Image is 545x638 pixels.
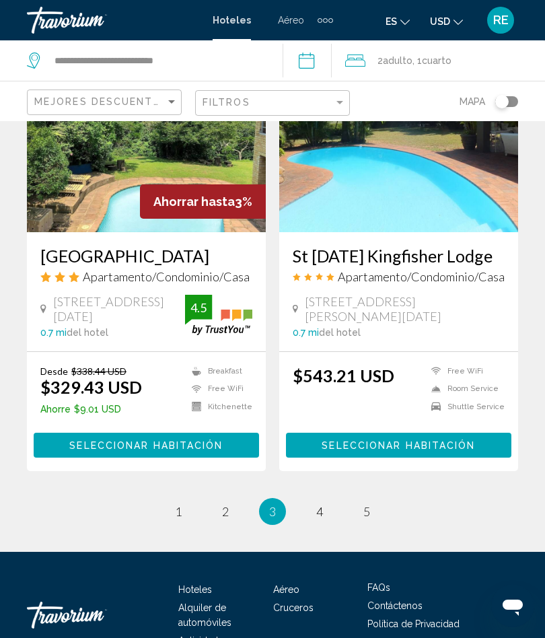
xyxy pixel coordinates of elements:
span: del hotel [319,327,361,338]
a: Travorium [27,7,199,34]
span: 0.7 mi [293,327,319,338]
a: Política de Privacidad [367,618,460,629]
span: , 1 [412,51,451,70]
span: RE [493,13,509,27]
span: 4 [316,504,323,519]
p: $9.01 USD [40,404,142,415]
a: Hoteles [213,15,251,26]
mat-select: Sort by [34,97,178,108]
span: es [386,16,397,27]
ins: $329.43 USD [40,377,142,397]
span: Filtros [203,97,250,108]
button: Seleccionar habitación [286,433,511,458]
button: Travelers: 2 adults, 0 children [332,40,545,81]
button: User Menu [483,6,518,34]
ul: Pagination [27,498,518,525]
a: [GEOGRAPHIC_DATA] [40,246,252,266]
span: [STREET_ADDRESS][DATE] [53,294,185,324]
span: 1 [175,504,182,519]
span: 5 [363,504,370,519]
li: Free WiFi [425,365,505,377]
a: Seleccionar habitación [34,436,259,451]
a: Hoteles [178,584,212,595]
span: Cuarto [422,55,451,66]
button: Change currency [430,11,463,31]
del: $338.44 USD [71,365,126,377]
button: Seleccionar habitación [34,433,259,458]
span: Seleccionar habitación [69,440,223,451]
span: Desde [40,365,68,377]
li: Kitchenette [185,401,252,413]
div: 3 star Apartment [40,269,252,284]
img: trustyou-badge.svg [185,295,252,334]
span: Apartamento/Condominio/Casa [83,269,250,284]
button: Change language [386,11,410,31]
div: 4.5 [185,299,212,316]
button: Filter [195,90,350,117]
span: Mejores descuentos [34,96,170,107]
span: Adulto [383,55,412,66]
ins: $543.21 USD [293,365,394,386]
span: Mapa [460,92,485,111]
span: Seleccionar habitación [322,440,475,451]
span: 0.7 mi [40,327,67,338]
a: Aéreo [278,15,304,26]
div: 3% [140,184,266,219]
span: del hotel [67,327,108,338]
img: Hotel image [279,17,518,232]
a: FAQs [367,582,390,593]
span: USD [430,16,450,27]
a: Aéreo [273,584,299,595]
span: Ahorrar hasta [153,194,235,209]
a: Contáctenos [367,600,423,611]
iframe: Botón para iniciar la ventana de mensajería [491,584,534,627]
li: Free WiFi [185,383,252,394]
li: Room Service [425,383,505,394]
span: [STREET_ADDRESS][PERSON_NAME][DATE] [305,294,505,324]
span: Ahorre [40,404,71,415]
img: Hotel image [27,17,266,232]
span: 2 [377,51,412,70]
a: St [DATE] Kingfisher Lodge [293,246,505,266]
span: Apartamento/Condominio/Casa [338,269,505,284]
span: 3 [269,504,276,519]
span: 2 [222,504,229,519]
button: Extra navigation items [318,9,333,31]
li: Shuttle Service [425,401,505,413]
li: Breakfast [185,365,252,377]
a: Alquiler de automóviles [178,602,231,628]
button: Check-in date: May 30, 2026 Check-out date: Jun 3, 2026 [283,40,332,81]
a: Seleccionar habitación [286,436,511,451]
div: 4 star Apartment [293,269,505,284]
a: Travorium [27,595,161,635]
button: Toggle map [485,96,518,108]
a: Cruceros [273,602,314,613]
